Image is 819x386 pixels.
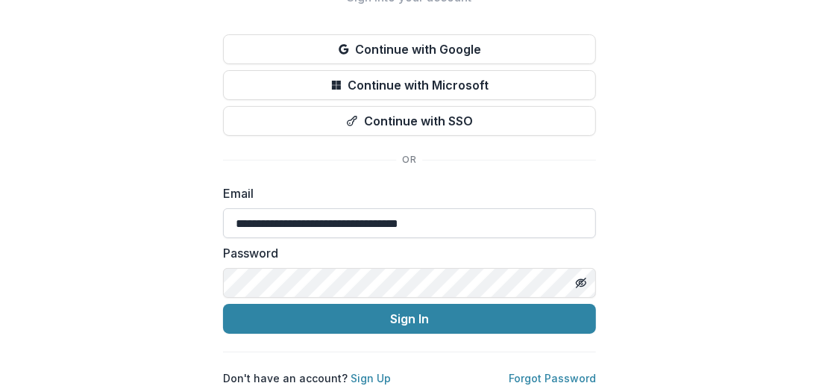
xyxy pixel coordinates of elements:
button: Continue with SSO [223,106,596,136]
button: Sign In [223,304,596,334]
label: Password [223,244,587,262]
a: Forgot Password [509,372,596,385]
a: Sign Up [351,372,391,385]
button: Continue with Google [223,34,596,64]
button: Continue with Microsoft [223,70,596,100]
label: Email [223,184,587,202]
p: Don't have an account? [223,370,391,386]
button: Toggle password visibility [569,271,593,295]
